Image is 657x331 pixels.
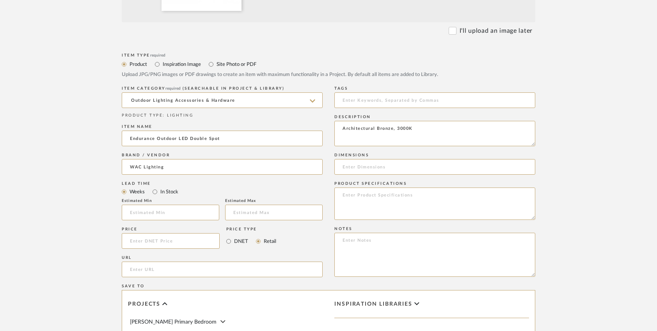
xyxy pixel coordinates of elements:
label: Weeks [129,188,145,196]
div: Price Type [226,227,276,232]
label: I'll upload an image later [460,26,533,35]
label: Site Photo or PDF [216,60,256,69]
div: Product Specifications [334,181,535,186]
div: Dimensions [334,153,535,158]
div: PRODUCT TYPE [122,113,323,119]
div: Lead Time [122,181,323,186]
label: In Stock [160,188,178,196]
input: Enter Name [122,131,323,146]
div: Item Type [122,53,535,58]
label: DNET [233,237,248,246]
mat-radio-group: Select item type [122,187,323,196]
input: Enter Dimensions [334,159,535,175]
div: Price [122,227,220,232]
input: Enter URL [122,262,323,277]
input: Estimated Min [122,205,219,220]
div: Save To [122,284,535,289]
div: Upload JPG/PNG images or PDF drawings to create an item with maximum functionality in a Project. ... [122,71,535,79]
span: Projects [128,301,160,308]
div: Tags [334,86,535,91]
input: Enter Keywords, Separated by Commas [334,92,535,108]
span: required [150,53,165,57]
mat-radio-group: Select item type [122,59,535,69]
span: (Searchable in Project & Library) [183,87,285,90]
span: [PERSON_NAME] Primary Bedroom [130,319,217,325]
div: Brand / Vendor [122,153,323,158]
div: ITEM CATEGORY [122,86,323,91]
div: Estimated Min [122,198,219,203]
div: Estimated Max [225,198,323,203]
input: Type a category to search and select [122,92,323,108]
input: Estimated Max [225,205,323,220]
div: URL [122,255,323,260]
input: Unknown [122,159,323,175]
div: Item name [122,124,323,129]
span: : LIGHTING [163,113,193,117]
div: Notes [334,227,535,231]
label: Retail [263,237,276,246]
span: required [165,87,181,90]
input: Enter DNET Price [122,233,220,249]
div: Description [334,115,535,119]
label: Inspiration Image [162,60,201,69]
label: Product [129,60,147,69]
mat-radio-group: Select price type [226,233,276,249]
span: Inspiration libraries [334,301,412,308]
